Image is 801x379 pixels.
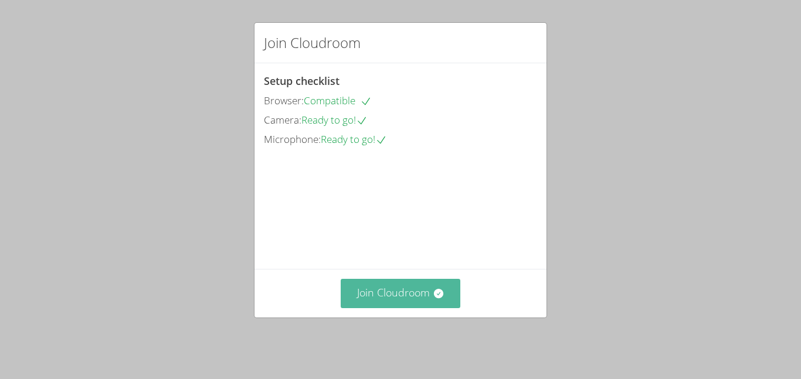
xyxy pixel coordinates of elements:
span: Setup checklist [264,74,340,88]
span: Ready to go! [321,132,387,146]
span: Compatible [304,94,372,107]
button: Join Cloudroom [341,279,461,308]
span: Microphone: [264,132,321,146]
span: Browser: [264,94,304,107]
span: Ready to go! [301,113,368,127]
span: Camera: [264,113,301,127]
h2: Join Cloudroom [264,32,361,53]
